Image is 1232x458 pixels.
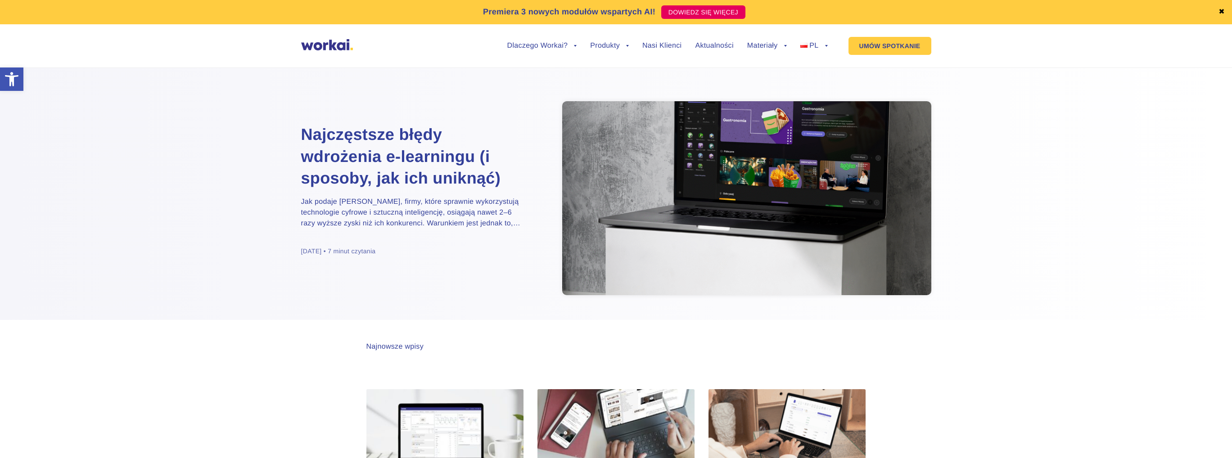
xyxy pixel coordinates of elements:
div: [DATE] • 7 minut czytania [301,247,376,256]
a: Produkty [590,42,629,49]
a: DOWIEDZ SIĘ WIĘCEJ [661,5,745,19]
a: Aktualności [695,42,733,49]
p: Premiera 3 nowych modułów wspartych AI! [483,6,655,18]
a: Najczęstsze błędy wdrożenia e-learningu (i sposoby, jak ich uniknąć) [301,124,526,189]
a: Dlaczego Workai? [507,42,577,49]
img: błędy wdrożenia e-learningu [562,101,931,295]
span: PL [809,42,818,49]
a: ✖ [1218,9,1225,16]
a: UMÓW SPOTKANIE [848,37,931,55]
div: Najnowsze wpisy [366,342,424,351]
p: Jak podaje [PERSON_NAME], firmy, które sprawnie wykorzystują technologie cyfrowe i sztuczną intel... [301,197,526,229]
a: Materiały [747,42,787,49]
a: Nasi Klienci [642,42,681,49]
